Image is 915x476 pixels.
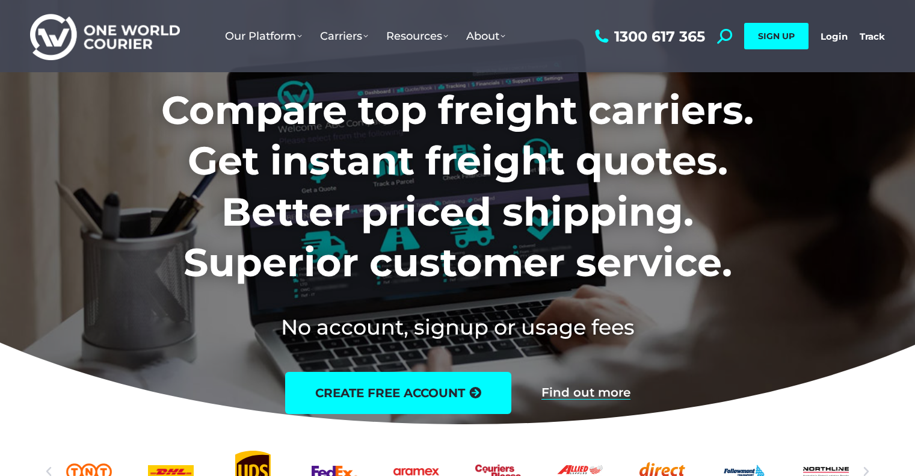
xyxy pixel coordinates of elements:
[821,31,848,42] a: Login
[860,31,885,42] a: Track
[386,29,448,43] span: Resources
[377,17,457,55] a: Resources
[744,23,809,49] a: SIGN UP
[758,31,795,42] span: SIGN UP
[457,17,514,55] a: About
[82,85,833,288] h1: Compare top freight carriers. Get instant freight quotes. Better priced shipping. Superior custom...
[82,312,833,342] h2: No account, signup or usage fees
[592,29,705,44] a: 1300 617 365
[285,372,511,414] a: create free account
[541,386,630,400] a: Find out more
[225,29,302,43] span: Our Platform
[320,29,368,43] span: Carriers
[311,17,377,55] a: Carriers
[466,29,505,43] span: About
[216,17,311,55] a: Our Platform
[30,12,180,61] img: One World Courier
